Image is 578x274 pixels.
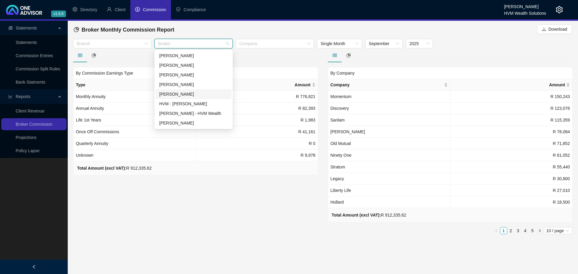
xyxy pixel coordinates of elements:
span: Once Off Commissions [76,129,119,134]
span: left [32,265,36,269]
td: R 41,161 [196,126,318,138]
span: Statements [16,26,37,30]
span: setting [73,7,77,12]
span: Life 1st Years [76,118,101,122]
span: table [333,53,337,57]
span: pie-chart [74,27,79,32]
span: Amount [198,82,310,88]
span: Amount [453,82,565,88]
a: Policy Lapse [16,148,39,153]
span: Stratum [331,165,345,169]
div: Wesley Bowman [156,51,232,60]
a: Client Revenue [16,109,45,113]
td: R 71,852 [450,138,573,149]
div: [PERSON_NAME] [159,81,228,88]
span: 2025 [409,39,429,48]
div: HVM - [PERSON_NAME] [159,100,228,107]
th: Company [328,79,450,91]
td: R 115,359 [450,114,573,126]
th: Amount [196,79,318,91]
span: Legacy [331,176,344,181]
a: Projections [16,135,36,140]
span: table [78,53,82,57]
span: v1.9.9 [51,11,66,17]
div: Darryn Purtell [156,118,232,128]
a: Commission Split Rules [16,66,60,71]
li: 5 [529,227,536,234]
div: HVM - Wesley Bowman [156,99,232,109]
span: Hollard [331,200,344,205]
span: setting [556,6,563,13]
span: Old Mutual [331,141,351,146]
span: Momentum [331,94,352,99]
li: 2 [507,227,514,234]
img: 2df55531c6924b55f21c4cf5d4484680-logo-light.svg [6,5,42,15]
div: [PERSON_NAME] [159,72,228,78]
span: Monthly Annuity [76,94,106,99]
a: 1 [500,227,507,234]
td: R 82,393 [196,103,318,114]
span: Compliance [184,7,206,12]
li: Next Page [536,227,543,234]
td: R 30,800 [450,173,573,185]
div: Cheryl-Anne Chislett [156,60,232,70]
span: Single Month [321,39,359,48]
a: Bank Statments [16,80,45,85]
td: R 55,440 [450,161,573,173]
td: R 150,243 [450,91,573,103]
span: Broker Monthly Commission Report [82,27,174,33]
div: Chanel Francis [156,80,232,89]
li: 3 [514,227,522,234]
a: 2 [508,227,514,234]
td: R 1,983 [196,114,318,126]
span: Quarterly Annuity [76,141,108,146]
span: Annual Annuity [76,106,104,111]
b: Total Amount (excl VAT): [77,166,126,171]
td: R 18,500 [450,196,573,208]
div: [PERSON_NAME] [159,62,228,69]
button: right [536,227,543,234]
span: Client [115,7,126,12]
div: Dalton Hartley [156,89,232,99]
span: Discovery [331,106,349,111]
li: Previous Page [493,227,500,234]
div: R 912,335.62 [77,165,152,171]
span: Unknown [76,153,93,158]
span: Type [76,82,188,88]
span: line-chart [8,94,13,99]
span: Download [548,26,567,32]
div: Bronwyn Desplace [156,70,232,80]
td: R 0 [196,138,318,149]
span: pie-chart [92,53,96,57]
span: download [542,27,546,31]
td: R 9,978 [196,149,318,161]
a: Statements [16,40,37,45]
button: left [493,227,500,234]
span: left [495,229,498,232]
div: Page Size [544,227,573,234]
span: Ninety One [331,153,352,158]
span: Company [331,82,443,88]
span: September [369,39,399,48]
span: [PERSON_NAME] [331,129,365,134]
div: [PERSON_NAME] [159,52,228,59]
a: Commission Entries [16,53,53,58]
td: R 776,821 [196,91,318,103]
div: HVM Wealth Solutions [504,8,546,15]
a: 5 [529,227,536,234]
span: Commission [143,7,166,12]
div: [PERSON_NAME] [504,2,546,8]
button: Download [537,24,572,34]
th: Type [73,79,196,91]
li: 4 [522,227,529,234]
td: R 61,052 [450,149,573,161]
span: dollar [135,7,140,12]
span: user [107,7,112,12]
div: [PERSON_NAME] [159,91,228,97]
span: 10 / page [546,227,570,234]
div: R 912,335.62 [332,212,406,218]
div: [PERSON_NAME] - HVM Wealth [159,110,228,117]
div: [PERSON_NAME] [159,120,228,126]
td: R 27,010 [450,185,573,196]
b: Total Amount (excl VAT): [332,213,381,217]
